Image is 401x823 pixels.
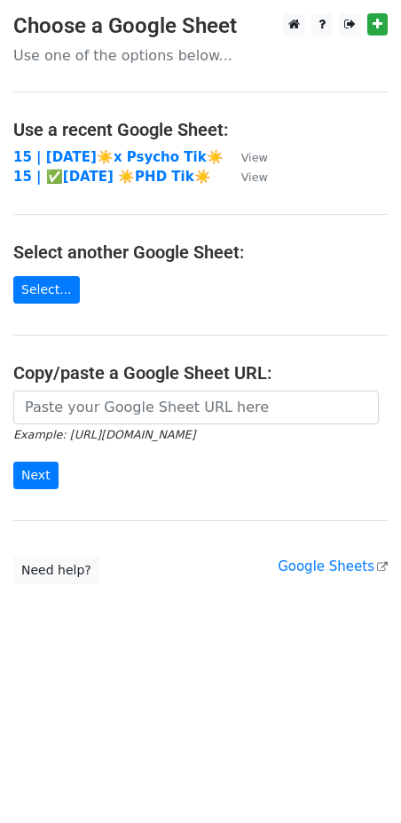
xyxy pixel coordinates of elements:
input: Next [13,462,59,489]
p: Use one of the options below... [13,46,388,65]
small: Example: [URL][DOMAIN_NAME] [13,428,195,441]
small: View [241,170,268,184]
a: Need help? [13,557,99,584]
input: Paste your Google Sheet URL here [13,391,379,424]
h4: Select another Google Sheet: [13,241,388,263]
a: Google Sheets [278,558,388,574]
h3: Choose a Google Sheet [13,13,388,39]
a: 15 | [DATE]☀️x Psycho Tik☀️ [13,149,224,165]
a: View [224,169,268,185]
a: 15 | ✅[DATE] ☀️PHD Tik☀️ [13,169,211,185]
small: View [241,151,268,164]
a: Select... [13,276,80,304]
h4: Use a recent Google Sheet: [13,119,388,140]
h4: Copy/paste a Google Sheet URL: [13,362,388,384]
a: View [224,149,268,165]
